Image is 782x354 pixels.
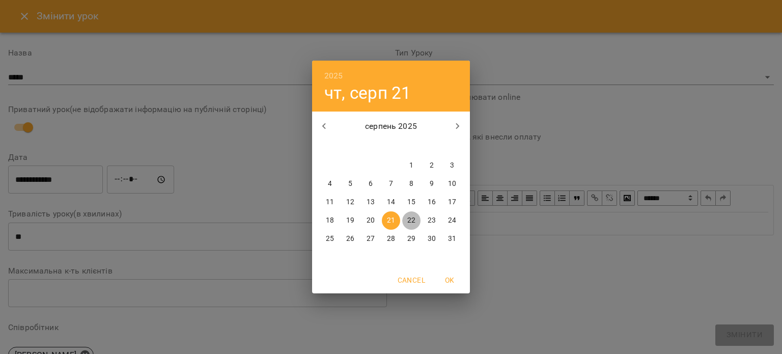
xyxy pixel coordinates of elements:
button: 19 [341,211,359,230]
p: 9 [430,179,434,189]
p: 24 [448,215,456,226]
p: 21 [387,215,395,226]
button: 28 [382,230,400,248]
p: 3 [450,160,454,171]
span: сб [423,141,441,151]
p: 4 [328,179,332,189]
span: вт [341,141,359,151]
button: 9 [423,175,441,193]
span: пт [402,141,421,151]
p: 7 [389,179,393,189]
button: 31 [443,230,461,248]
p: 16 [428,197,436,207]
p: 29 [407,234,415,244]
button: 17 [443,193,461,211]
button: чт, серп 21 [324,83,411,103]
span: OK [437,274,462,286]
p: 2 [430,160,434,171]
p: 12 [346,197,354,207]
button: 10 [443,175,461,193]
p: 23 [428,215,436,226]
button: 12 [341,193,359,211]
p: 19 [346,215,354,226]
button: 1 [402,156,421,175]
button: 29 [402,230,421,248]
button: 5 [341,175,359,193]
button: 4 [321,175,339,193]
button: 3 [443,156,461,175]
p: 22 [407,215,415,226]
button: 23 [423,211,441,230]
p: 28 [387,234,395,244]
p: 26 [346,234,354,244]
span: пн [321,141,339,151]
button: 2025 [324,69,343,83]
button: 11 [321,193,339,211]
button: OK [433,271,466,289]
p: 8 [409,179,413,189]
p: 10 [448,179,456,189]
p: 5 [348,179,352,189]
button: 7 [382,175,400,193]
p: 15 [407,197,415,207]
button: 22 [402,211,421,230]
button: 13 [361,193,380,211]
p: 6 [369,179,373,189]
p: 1 [409,160,413,171]
button: 30 [423,230,441,248]
p: 14 [387,197,395,207]
button: 27 [361,230,380,248]
button: Cancel [394,271,429,289]
p: серпень 2025 [337,120,446,132]
button: 26 [341,230,359,248]
button: 8 [402,175,421,193]
button: 15 [402,193,421,211]
span: чт [382,141,400,151]
button: 20 [361,211,380,230]
p: 31 [448,234,456,244]
button: 24 [443,211,461,230]
p: 30 [428,234,436,244]
button: 21 [382,211,400,230]
span: Cancel [398,274,425,286]
span: ср [361,141,380,151]
button: 2 [423,156,441,175]
button: 18 [321,211,339,230]
p: 17 [448,197,456,207]
p: 25 [326,234,334,244]
p: 13 [367,197,375,207]
p: 18 [326,215,334,226]
span: нд [443,141,461,151]
button: 14 [382,193,400,211]
p: 20 [367,215,375,226]
button: 16 [423,193,441,211]
button: 25 [321,230,339,248]
p: 11 [326,197,334,207]
button: 6 [361,175,380,193]
p: 27 [367,234,375,244]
